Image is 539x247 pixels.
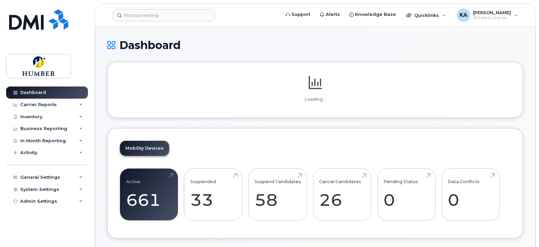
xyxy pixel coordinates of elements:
[448,172,493,217] a: Data Conflicts 0
[126,172,172,217] a: Active 661
[319,172,365,217] a: Cancel Candidates 26
[120,141,169,156] a: Mobility Devices
[107,39,523,51] h1: Dashboard
[190,172,236,217] a: Suspended 33
[120,96,511,102] p: Loading...
[255,172,301,217] a: Suspend Candidates 58
[383,172,429,217] a: Pending Status 0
